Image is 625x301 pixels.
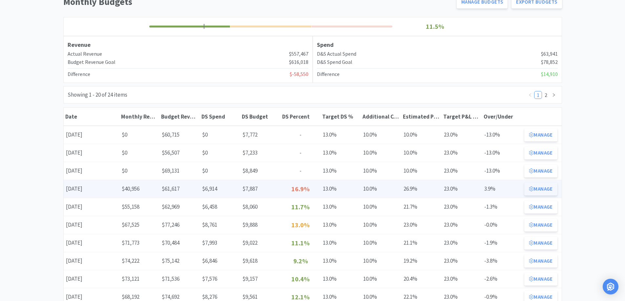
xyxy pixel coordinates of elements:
[290,70,308,79] span: $-58,550
[321,272,361,286] div: 13.0%
[524,182,557,196] button: Manage
[122,185,139,192] span: $40,956
[528,93,532,97] i: icon: left
[526,91,534,99] li: Previous Page
[68,40,308,50] h3: Revenue
[361,128,401,141] div: 10.0%
[289,58,308,66] span: $616,018
[401,182,442,196] div: 26.9%
[242,113,279,120] div: DS Budget
[321,164,361,178] div: 13.0%
[403,113,440,120] div: Estimated P&L COS %
[442,200,482,214] div: 23.0%
[401,272,442,286] div: 20.4%
[401,218,442,232] div: 23.0%
[242,239,258,246] span: $9,022
[484,113,521,120] div: Over/Under
[242,167,258,174] span: $8,849
[361,164,401,178] div: 10.0%
[201,113,239,120] div: DS Spend
[64,164,119,178] div: [DATE]
[282,113,319,120] div: DS Percent
[122,131,127,138] span: $0
[202,293,217,300] span: $8,276
[317,50,356,58] h4: D&S Actual Spend
[162,185,179,192] span: $61,617
[122,221,139,228] span: $67,525
[321,182,361,196] div: 13.0%
[550,91,558,99] li: Next Page
[202,203,217,210] span: $6,458
[202,185,217,192] span: $6,914
[482,200,522,214] div: -1.3%
[322,113,359,120] div: Target DS %
[283,166,319,175] p: -
[401,254,442,268] div: 19.2%
[242,275,258,282] span: $9,157
[283,130,319,139] p: -
[482,218,522,232] div: -0.0%
[394,21,476,32] p: 11.5%
[162,293,179,300] span: $74,692
[202,131,208,138] span: $0
[161,113,198,120] div: Budget Revenue
[202,221,217,228] span: $8,761
[524,218,557,232] button: Manage
[524,164,557,178] button: Manage
[317,58,352,66] h4: D&S Spend Goal
[541,70,558,79] span: $14,910
[317,70,340,79] h4: Difference
[162,221,179,228] span: $77,246
[283,184,319,194] p: 16.9%
[68,90,127,99] div: Showing 1 - 20 of 24 items
[542,91,550,99] a: 2
[524,200,557,214] button: Manage
[121,113,158,120] div: Monthly Revenue
[162,167,179,174] span: $69,131
[361,182,401,196] div: 10.0%
[242,257,258,264] span: $9,618
[122,239,139,246] span: $71,773
[289,50,308,58] span: $557,467
[242,221,258,228] span: $9,888
[242,293,258,300] span: $9,561
[162,257,179,264] span: $75,142
[162,149,179,156] span: $56,507
[361,146,401,160] div: 10.0%
[482,146,522,160] div: -13.0%
[122,257,139,264] span: $74,222
[482,236,522,250] div: -1.9%
[64,254,119,268] div: [DATE]
[321,236,361,250] div: 13.0%
[401,236,442,250] div: 21.1%
[443,113,480,120] div: Target P&L COS %
[202,257,217,264] span: $6,846
[401,146,442,160] div: 10.0%
[122,149,127,156] span: $0
[321,146,361,160] div: 13.0%
[482,164,522,178] div: -13.0%
[401,164,442,178] div: 10.0%
[202,167,208,174] span: $0
[64,200,119,214] div: [DATE]
[122,203,139,210] span: $55,158
[552,93,556,97] i: icon: right
[122,293,139,300] span: $68,192
[534,91,542,99] li: 1
[242,185,258,192] span: $7,887
[442,128,482,141] div: 23.0%
[283,274,319,284] p: 10.4%
[202,239,217,246] span: $7,993
[361,218,401,232] div: 10.0%
[162,275,179,282] span: $71,536
[442,146,482,160] div: 23.0%
[321,254,361,268] div: 13.0%
[321,128,361,141] div: 13.0%
[321,218,361,232] div: 13.0%
[442,164,482,178] div: 23.0%
[482,182,522,196] div: 3.9%
[64,146,119,160] div: [DATE]
[524,254,557,268] button: Manage
[283,256,319,266] p: 9.2%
